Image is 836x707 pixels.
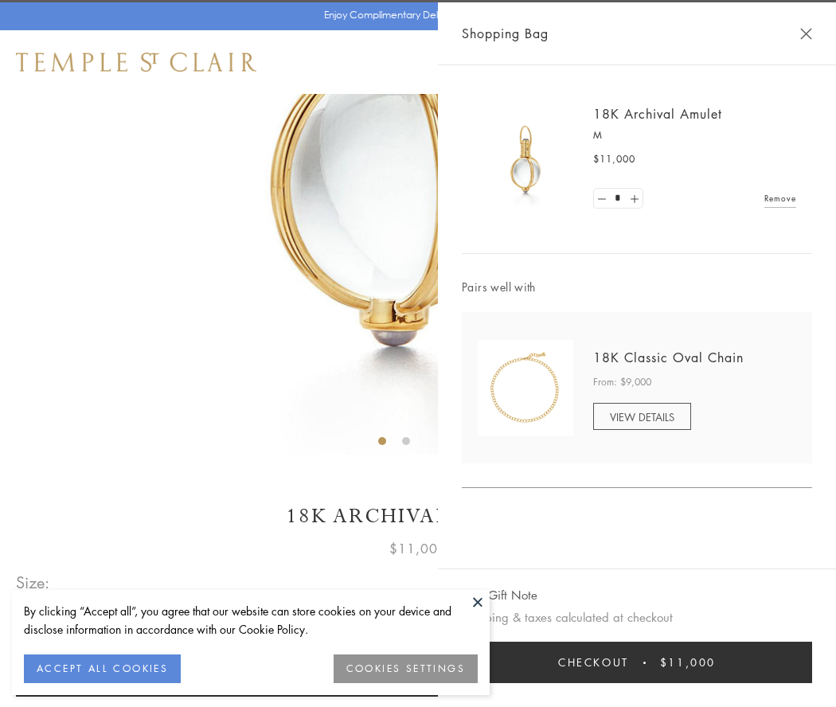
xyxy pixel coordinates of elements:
[800,28,812,40] button: Close Shopping Bag
[594,189,610,209] a: Set quantity to 0
[593,349,744,366] a: 18K Classic Oval Chain
[389,538,447,559] span: $11,000
[764,189,796,207] a: Remove
[462,607,812,627] p: Shipping & taxes calculated at checkout
[16,569,51,596] span: Size:
[462,23,549,44] span: Shopping Bag
[324,7,505,23] p: Enjoy Complimentary Delivery & Returns
[462,278,812,296] span: Pairs well with
[593,127,796,143] p: M
[462,642,812,683] button: Checkout $11,000
[24,602,478,639] div: By clicking “Accept all”, you agree that our website can store cookies on your device and disclos...
[593,403,691,430] a: VIEW DETAILS
[334,654,478,683] button: COOKIES SETTINGS
[593,374,651,390] span: From: $9,000
[558,654,629,671] span: Checkout
[24,654,181,683] button: ACCEPT ALL COOKIES
[16,502,820,530] h1: 18K Archival Amulet
[16,53,256,72] img: Temple St. Clair
[610,409,674,424] span: VIEW DETAILS
[593,151,635,167] span: $11,000
[478,340,573,436] img: N88865-OV18
[478,111,573,207] img: 18K Archival Amulet
[593,105,722,123] a: 18K Archival Amulet
[660,654,716,671] span: $11,000
[626,189,642,209] a: Set quantity to 2
[462,585,537,605] button: Add Gift Note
